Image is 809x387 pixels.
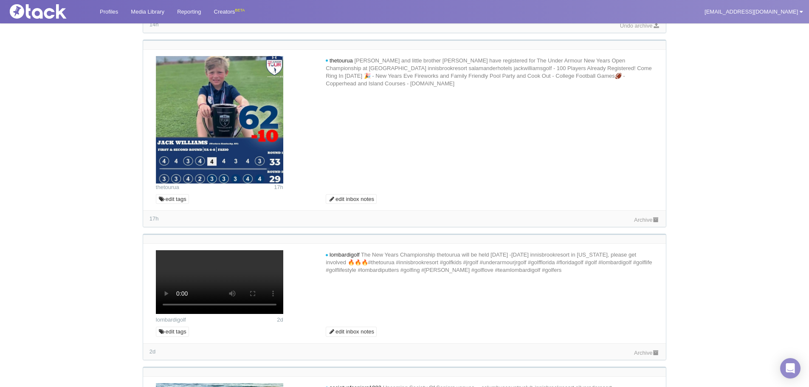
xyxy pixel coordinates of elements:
[149,348,155,355] time: Latest comment: 2025-08-31 13:15 UTC
[330,57,353,64] span: thetourua
[149,215,159,222] span: 17h
[149,21,159,28] time: Latest comment: 2025-09-01 21:57 UTC
[156,56,283,184] img: Image may contain: advertisement, poster, boy, child, male, person, grass, plant, cup, disposable...
[620,23,660,29] a: Undo archive
[149,348,155,355] span: 2d
[156,316,186,323] a: lombardigolf
[274,184,283,191] time: Posted: 2025-09-01 19:40 UTC
[326,59,328,62] i: new
[156,327,189,337] a: edit tags
[326,251,652,273] span: The New Years Championship thetourua will be held [DATE] -[DATE] innisbrookresort in [US_STATE], ...
[277,316,283,324] time: Posted: 2025-08-31 13:15 UTC
[274,184,283,190] span: 17h
[156,184,179,190] a: thetourua
[235,6,245,15] div: BETA
[149,215,159,222] time: Latest comment: 2025-09-01 19:40 UTC
[156,194,189,204] a: edit tags
[6,4,91,19] img: Tack
[149,21,159,28] span: 14h
[326,194,377,204] a: edit inbox notes
[634,217,660,223] a: Archive
[326,327,377,337] a: edit inbox notes
[330,251,360,258] span: lombardigolf
[634,350,660,356] a: Archive
[780,358,801,379] div: Open Intercom Messenger
[277,316,283,323] span: 2d
[326,57,652,87] span: [PERSON_NAME] and little brother [PERSON_NAME] have registered for The Under Armour New Years Ope...
[326,254,328,257] i: new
